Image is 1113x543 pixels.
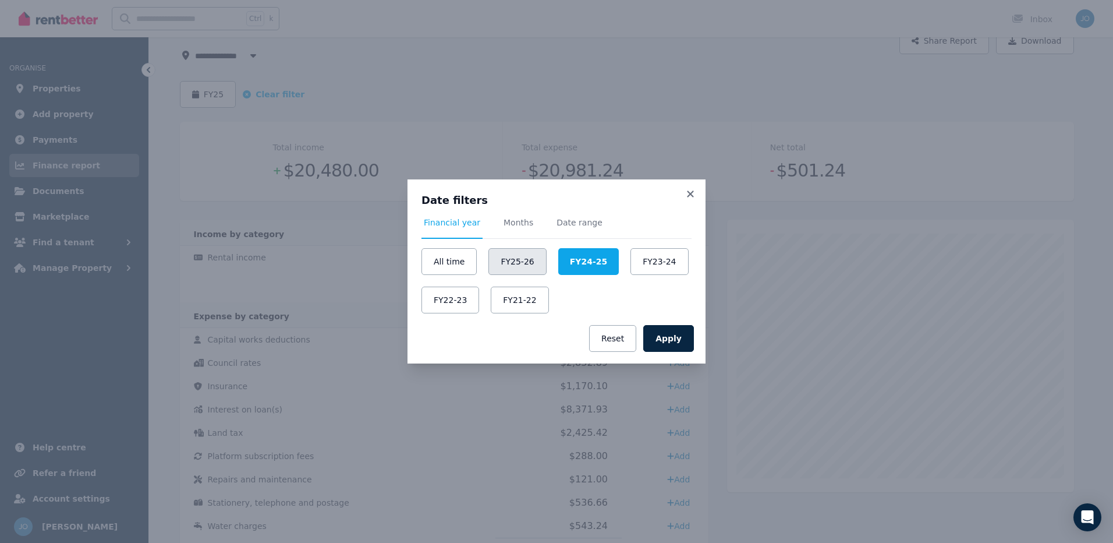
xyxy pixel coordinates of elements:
nav: Tabs [421,217,692,239]
div: Open Intercom Messenger [1073,503,1101,531]
button: FY22-23 [421,287,479,313]
button: FY21-22 [491,287,548,313]
span: Date range [556,217,602,228]
button: FY25-26 [488,248,546,275]
h3: Date filters [421,193,692,207]
span: Financial year [424,217,480,228]
button: FY23-24 [630,248,688,275]
button: All time [421,248,477,275]
button: Apply [643,325,694,352]
span: Months [504,217,533,228]
button: FY24-25 [558,248,619,275]
button: Reset [589,325,636,352]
